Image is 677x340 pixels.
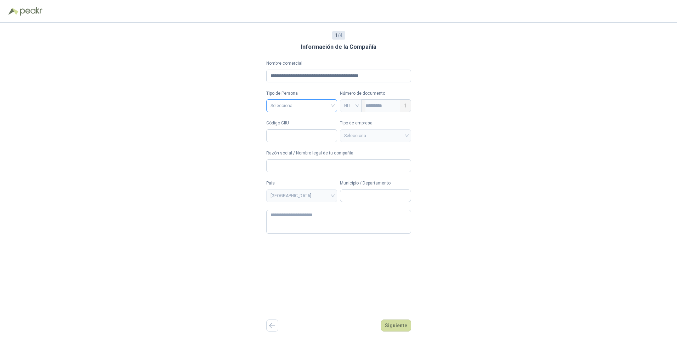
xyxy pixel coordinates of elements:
button: Siguiente [381,320,411,332]
label: Municipio / Departamento [340,180,411,187]
img: Peakr [20,7,42,16]
span: NIT [344,100,357,111]
label: Tipo de Persona [266,90,337,97]
h3: Información de la Compañía [301,42,376,52]
label: Código CIIU [266,120,337,127]
b: 1 [335,33,338,38]
label: Pais [266,180,337,187]
label: Razón social / Nombre legal de tu compañía [266,150,411,157]
span: - 1 [401,100,407,112]
span: COLOMBIA [271,190,333,201]
p: Número de documento [340,90,411,97]
span: / 4 [335,31,342,39]
img: Logo [8,8,18,15]
label: Tipo de empresa [340,120,411,127]
label: Nombre comercial [266,60,411,67]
